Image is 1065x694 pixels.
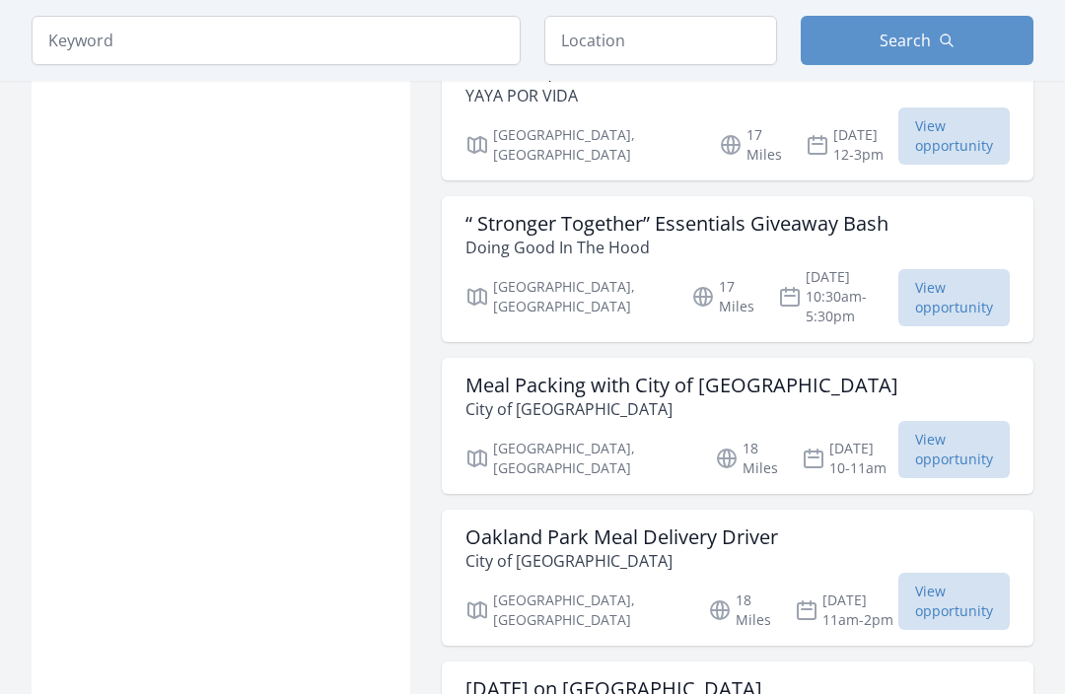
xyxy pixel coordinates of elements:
h3: Meal Packing with City of [GEOGRAPHIC_DATA] [465,374,898,397]
h3: Oakland Park Meal Delivery Driver [465,525,778,549]
p: [DATE] 10:30am-5:30pm [778,267,898,326]
a: Oakland Park Meal Delivery Driver City of [GEOGRAPHIC_DATA] [GEOGRAPHIC_DATA], [GEOGRAPHIC_DATA] ... [442,510,1033,646]
span: View opportunity [898,269,1010,326]
button: Search [801,16,1033,65]
a: Overtown Art as Healing Care Kit Drive/ Arte como Sanación, Edición Calle YAYA POR VIDA [GEOGRAPH... [442,21,1033,180]
input: Location [544,16,777,65]
p: 17 Miles [719,125,782,165]
span: View opportunity [898,573,1010,630]
p: [GEOGRAPHIC_DATA], [GEOGRAPHIC_DATA] [465,125,695,165]
span: View opportunity [898,107,1010,165]
h3: “ Stronger Together” Essentials Giveaway Bash [465,212,888,236]
span: View opportunity [898,421,1010,478]
p: [GEOGRAPHIC_DATA], [GEOGRAPHIC_DATA] [465,267,668,326]
p: [DATE] 12-3pm [806,125,898,165]
p: Doing Good In The Hood [465,236,888,259]
p: City of [GEOGRAPHIC_DATA] [465,549,778,573]
p: City of [GEOGRAPHIC_DATA] [465,397,898,421]
p: [GEOGRAPHIC_DATA], [GEOGRAPHIC_DATA] [465,439,691,478]
p: 18 Miles [715,439,778,478]
a: Meal Packing with City of [GEOGRAPHIC_DATA] City of [GEOGRAPHIC_DATA] [GEOGRAPHIC_DATA], [GEOGRAP... [442,358,1033,494]
p: 18 Miles [708,590,771,630]
p: YAYA POR VIDA [465,84,1010,107]
a: “ Stronger Together” Essentials Giveaway Bash Doing Good In The Hood [GEOGRAPHIC_DATA], [GEOGRAPH... [442,196,1033,342]
input: Keyword [32,16,521,65]
p: [DATE] 10-11am [802,439,898,478]
p: [DATE] 11am-2pm [795,590,898,630]
span: Search [880,29,931,52]
p: [GEOGRAPHIC_DATA], [GEOGRAPHIC_DATA] [465,590,684,630]
p: 17 Miles [691,267,754,326]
